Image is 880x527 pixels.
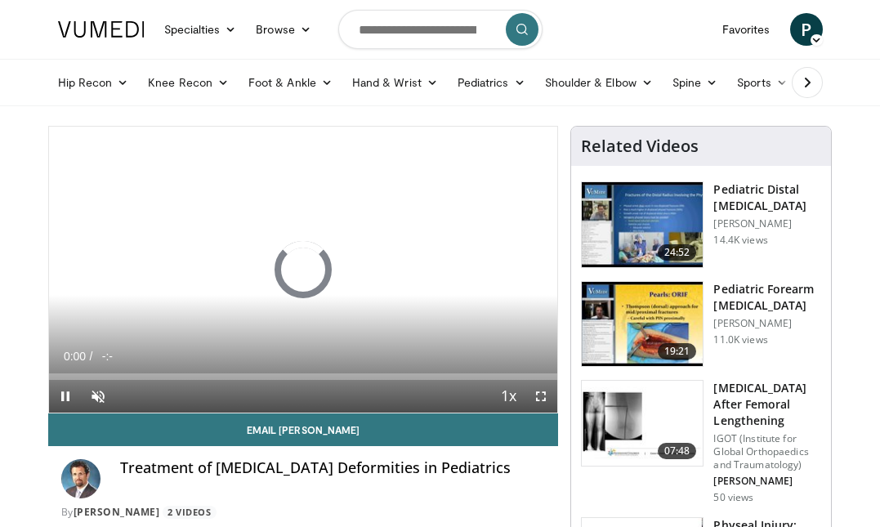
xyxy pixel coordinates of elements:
[713,181,821,214] h3: Pediatric Distal [MEDICAL_DATA]
[658,244,697,261] span: 24:52
[49,380,82,413] button: Pause
[102,350,113,363] span: -:-
[154,13,247,46] a: Specialties
[58,21,145,38] img: VuMedi Logo
[64,350,86,363] span: 0:00
[582,381,703,466] img: f13deacb-1268-42a4-bf13-02936eac7f0d.150x105_q85_crop-smart_upscale.jpg
[338,10,543,49] input: Search topics, interventions
[138,66,239,99] a: Knee Recon
[713,234,767,247] p: 14.4K views
[581,281,821,368] a: 19:21 Pediatric Forearm [MEDICAL_DATA] [PERSON_NAME] 11.0K views
[525,380,557,413] button: Fullscreen
[90,350,93,363] span: /
[663,66,727,99] a: Spine
[713,317,821,330] p: [PERSON_NAME]
[239,66,342,99] a: Foot & Ankle
[713,380,821,429] h3: [MEDICAL_DATA] After Femoral Lengthening
[49,373,558,380] div: Progress Bar
[582,182,703,267] img: a1adf488-03e1-48bc-8767-c070b95a647f.150x105_q85_crop-smart_upscale.jpg
[582,282,703,367] img: 2a845b50-1aca-489d-b8cc-0e42b1fce61d.150x105_q85_crop-smart_upscale.jpg
[448,66,535,99] a: Pediatrics
[713,432,821,471] p: IGOT (Institute for Global Orthopaedics and Traumatology)
[342,66,448,99] a: Hand & Wrist
[713,475,821,488] p: [PERSON_NAME]
[48,66,139,99] a: Hip Recon
[712,13,780,46] a: Favorites
[713,281,821,314] h3: Pediatric Forearm [MEDICAL_DATA]
[492,380,525,413] button: Playback Rate
[74,505,160,519] a: [PERSON_NAME]
[82,380,114,413] button: Unmute
[581,136,699,156] h4: Related Videos
[120,459,546,477] h4: Treatment of [MEDICAL_DATA] Deformities in Pediatrics
[581,181,821,268] a: 24:52 Pediatric Distal [MEDICAL_DATA] [PERSON_NAME] 14.4K views
[713,333,767,346] p: 11.0K views
[727,66,797,99] a: Sports
[658,343,697,360] span: 19:21
[61,505,546,520] div: By
[61,459,101,498] img: Avatar
[246,13,321,46] a: Browse
[535,66,663,99] a: Shoulder & Elbow
[49,127,558,413] video-js: Video Player
[48,413,559,446] a: Email [PERSON_NAME]
[713,217,821,230] p: [PERSON_NAME]
[163,506,217,520] a: 2 Videos
[658,443,697,459] span: 07:48
[713,491,753,504] p: 50 views
[581,380,821,504] a: 07:48 [MEDICAL_DATA] After Femoral Lengthening IGOT (Institute for Global Orthopaedics and Trauma...
[790,13,823,46] a: P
